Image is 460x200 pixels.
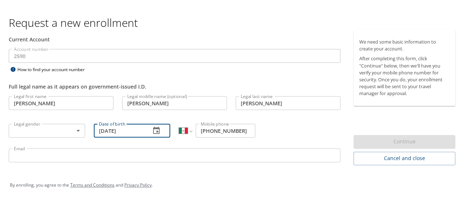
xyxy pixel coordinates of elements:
[9,34,340,42] div: Current Account
[94,123,145,136] input: MM/DD/YYYY
[196,123,255,136] input: Enter phone number
[124,181,152,187] a: Privacy Policy
[9,64,100,73] div: How to find your account number
[9,123,85,136] div: ​
[70,181,115,187] a: Terms and Conditions
[359,54,449,96] p: After completing this form, click "Continue" below, then we'll have you verify your mobile phone ...
[353,151,455,164] button: Cancel and close
[9,82,340,89] div: Full legal name as it appears on government-issued I.D.
[10,175,456,193] div: By enrolling, you agree to the and .
[359,37,449,51] p: We need some basic information to create your account.
[359,153,449,162] span: Cancel and close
